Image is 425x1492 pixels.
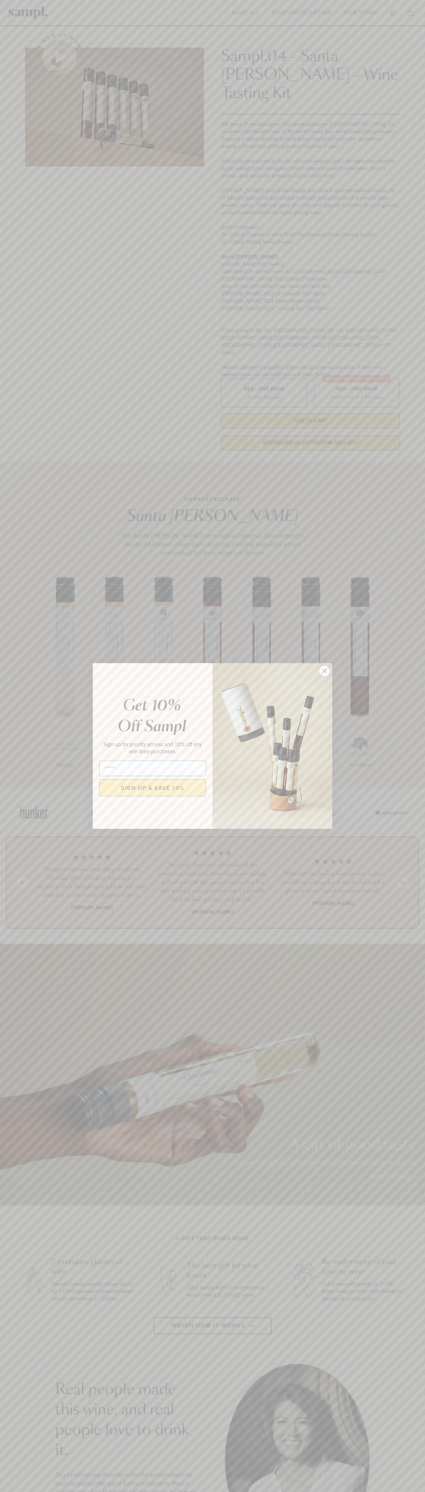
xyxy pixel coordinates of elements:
button: Close dialog [319,666,330,676]
em: Get 10% Off Sampl [118,699,186,734]
input: Email [99,761,206,776]
button: SIGN UP & SAVE 10% [99,779,206,796]
span: Sign up for priority access and 10% off any one-time purchases. [103,740,202,755]
img: 96933287-25a1-481a-a6d8-4dd623390dc6.png [212,663,332,829]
